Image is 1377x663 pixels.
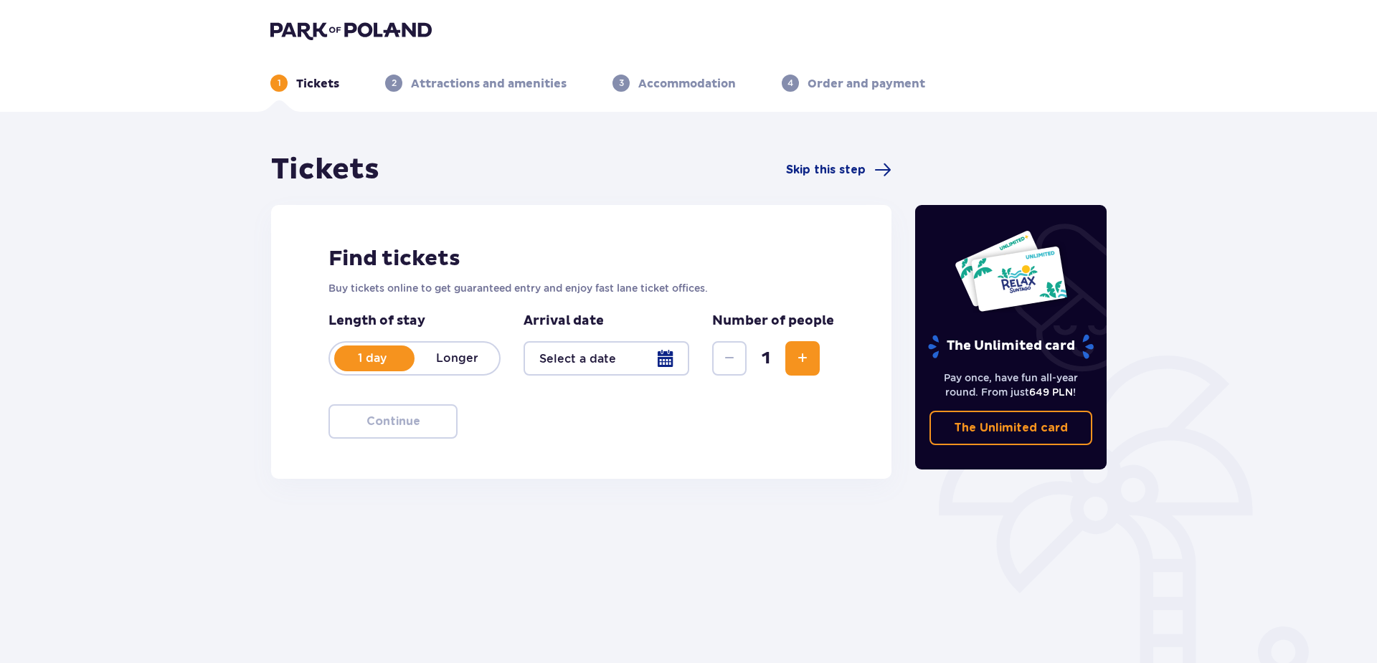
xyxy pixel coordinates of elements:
[366,414,420,429] p: Continue
[954,420,1068,436] p: The Unlimited card
[278,77,281,90] p: 1
[808,76,925,92] p: Order and payment
[785,341,820,376] button: Increase
[328,281,834,295] p: Buy tickets online to get guaranteed entry and enjoy fast lane ticket offices.
[786,161,891,178] a: Skip this step
[1029,386,1073,398] span: 649 PLN
[787,77,793,90] p: 4
[392,77,397,90] p: 2
[328,245,834,272] h2: Find tickets
[271,152,379,188] h1: Tickets
[927,334,1095,359] p: The Unlimited card
[328,313,501,330] p: Length of stay
[749,348,782,369] span: 1
[929,371,1093,399] p: Pay once, have fun all-year round. From just !
[786,162,866,178] span: Skip this step
[619,77,624,90] p: 3
[411,76,567,92] p: Attractions and amenities
[929,411,1093,445] a: The Unlimited card
[328,404,458,439] button: Continue
[415,350,499,366] p: Longer
[712,313,834,330] p: Number of people
[270,20,432,40] img: Park of Poland logo
[330,350,415,366] p: 1 day
[712,341,747,376] button: Decrease
[524,313,604,330] p: Arrival date
[638,76,736,92] p: Accommodation
[296,76,339,92] p: Tickets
